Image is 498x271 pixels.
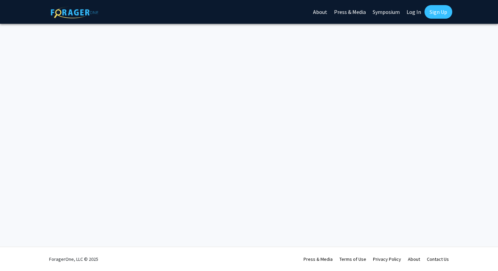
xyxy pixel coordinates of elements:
div: ForagerOne, LLC © 2025 [49,247,98,271]
a: Press & Media [304,256,333,262]
a: Privacy Policy [373,256,401,262]
a: Contact Us [427,256,449,262]
a: Terms of Use [339,256,366,262]
a: Sign Up [424,5,452,19]
img: ForagerOne Logo [51,6,98,18]
a: About [408,256,420,262]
